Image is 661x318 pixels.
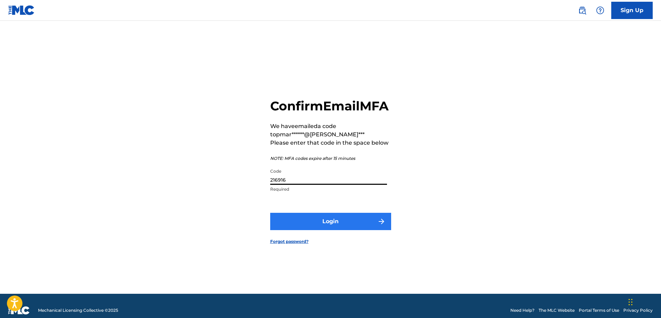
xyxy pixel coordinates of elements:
[8,306,30,315] img: logo
[270,238,309,245] a: Forgot password?
[38,307,118,314] span: Mechanical Licensing Collective © 2025
[575,3,589,17] a: Public Search
[270,98,391,114] h2: Confirm Email MFA
[270,213,391,230] button: Login
[626,285,661,318] div: Chat-Widget
[270,186,387,192] p: Required
[579,307,619,314] a: Portal Terms of Use
[539,307,575,314] a: The MLC Website
[623,307,653,314] a: Privacy Policy
[270,122,391,139] p: We have emailed a code to pmar******@[PERSON_NAME]***
[611,2,653,19] a: Sign Up
[629,292,633,312] div: Ziehen
[596,6,604,15] img: help
[270,139,391,147] p: Please enter that code in the space below
[578,6,586,15] img: search
[8,5,35,15] img: MLC Logo
[593,3,607,17] div: Help
[510,307,535,314] a: Need Help?
[377,217,386,226] img: f7272a7cc735f4ea7f67.svg
[626,285,661,318] iframe: Chat Widget
[270,155,391,162] p: NOTE: MFA codes expire after 15 minutes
